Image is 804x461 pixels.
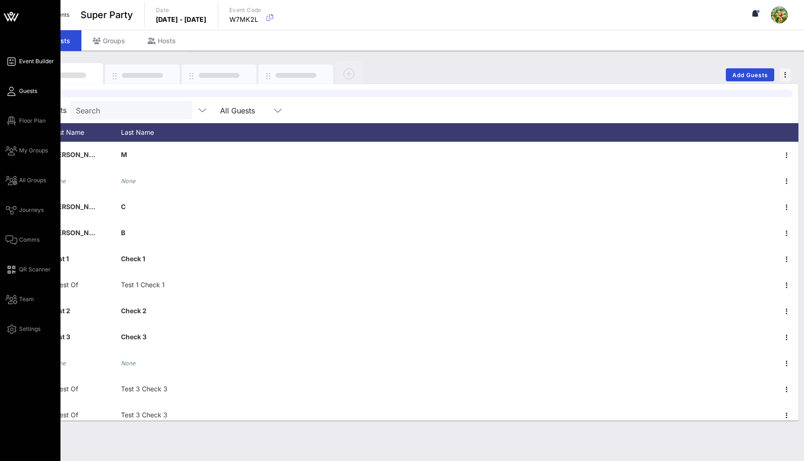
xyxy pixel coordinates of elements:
i: None [121,178,136,184]
span: Guest Of [51,281,78,289]
span: Test 1 Check 1 [121,281,165,289]
span: Guest Of [51,385,78,393]
a: My Groups [6,145,48,156]
a: Guests [6,86,37,97]
span: QR Scanner [19,265,51,274]
span: B [121,229,125,237]
div: All Guests [214,101,289,119]
span: My Groups [19,146,48,155]
a: Journeys [6,204,44,216]
span: Test 3 Check 3 [121,385,167,393]
span: Guests [19,87,37,95]
p: Date [156,6,207,15]
a: All Groups [6,175,46,186]
p: W7MK2L [229,15,261,24]
a: Floor Plan [6,115,46,126]
span: Comms [19,236,40,244]
span: Journeys [19,206,44,214]
div: Groups [81,30,136,51]
span: Event Builder [19,57,54,66]
div: All Guests [220,106,255,115]
a: Event Builder [6,56,54,67]
span: [PERSON_NAME] [51,151,106,158]
button: Add Guests [726,68,774,81]
a: Settings [6,323,40,335]
span: Check 1 [121,255,145,263]
div: First Name [51,123,121,142]
a: Team [6,294,34,305]
a: QR Scanner [6,264,51,275]
span: Add Guests [732,72,769,79]
span: Test 2 [51,307,70,315]
span: Team [19,295,34,303]
span: Super Party [80,8,133,22]
a: Comms [6,234,40,245]
span: Settings [19,325,40,333]
span: Guest Of [51,411,78,419]
span: [PERSON_NAME] [51,229,106,237]
i: None [121,360,136,367]
span: C [121,203,126,211]
div: Last Name [121,123,191,142]
span: Floor Plan [19,117,46,125]
p: Event Code [229,6,261,15]
span: [PERSON_NAME] [51,203,106,211]
span: Check 2 [121,307,147,315]
span: All Groups [19,176,46,184]
span: Check 3 [121,333,147,341]
p: [DATE] - [DATE] [156,15,207,24]
div: Hosts [136,30,187,51]
span: Test 3 [51,333,70,341]
span: M [121,151,127,158]
span: Test 3 Check 3 [121,411,167,419]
